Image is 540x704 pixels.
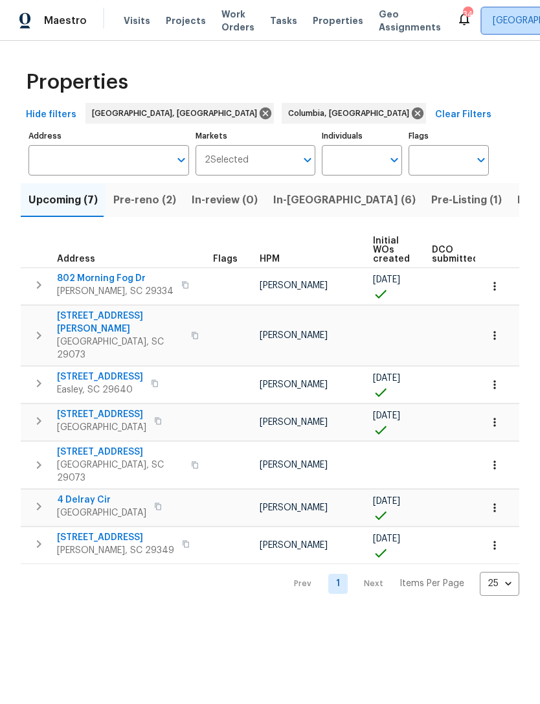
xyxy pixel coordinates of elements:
[322,132,402,140] label: Individuals
[431,191,502,209] span: Pre-Listing (1)
[298,151,317,169] button: Open
[260,380,328,389] span: [PERSON_NAME]
[57,370,143,383] span: [STREET_ADDRESS]
[57,506,146,519] span: [GEOGRAPHIC_DATA]
[57,335,183,361] span: [GEOGRAPHIC_DATA], SC 29073
[57,459,183,484] span: [GEOGRAPHIC_DATA], SC 29073
[373,497,400,506] span: [DATE]
[373,534,400,543] span: [DATE]
[85,103,274,124] div: [GEOGRAPHIC_DATA], [GEOGRAPHIC_DATA]
[373,275,400,284] span: [DATE]
[57,285,174,298] span: [PERSON_NAME], SC 29334
[273,191,416,209] span: In-[GEOGRAPHIC_DATA] (6)
[260,541,328,550] span: [PERSON_NAME]
[472,151,490,169] button: Open
[260,331,328,340] span: [PERSON_NAME]
[57,531,174,544] span: [STREET_ADDRESS]
[435,107,491,123] span: Clear Filters
[57,446,183,459] span: [STREET_ADDRESS]
[192,191,258,209] span: In-review (0)
[373,411,400,420] span: [DATE]
[172,151,190,169] button: Open
[328,574,348,594] a: Goto page 1
[270,16,297,25] span: Tasks
[282,103,426,124] div: Columbia, [GEOGRAPHIC_DATA]
[260,418,328,427] span: [PERSON_NAME]
[26,107,76,123] span: Hide filters
[26,76,128,89] span: Properties
[57,421,146,434] span: [GEOGRAPHIC_DATA]
[57,383,143,396] span: Easley, SC 29640
[57,255,95,264] span: Address
[21,103,82,127] button: Hide filters
[44,14,87,27] span: Maestro
[28,132,189,140] label: Address
[57,272,174,285] span: 802 Morning Fog Dr
[385,151,403,169] button: Open
[260,281,328,290] span: [PERSON_NAME]
[282,572,519,596] nav: Pagination Navigation
[28,191,98,209] span: Upcoming (7)
[379,8,441,34] span: Geo Assignments
[432,245,478,264] span: DCO submitted
[57,310,183,335] span: [STREET_ADDRESS][PERSON_NAME]
[260,503,328,512] span: [PERSON_NAME]
[196,132,316,140] label: Markets
[221,8,254,34] span: Work Orders
[57,408,146,421] span: [STREET_ADDRESS]
[57,494,146,506] span: 4 Delray Cir
[92,107,262,120] span: [GEOGRAPHIC_DATA], [GEOGRAPHIC_DATA]
[205,155,249,166] span: 2 Selected
[373,236,410,264] span: Initial WOs created
[260,255,280,264] span: HPM
[57,544,174,557] span: [PERSON_NAME], SC 29349
[213,255,238,264] span: Flags
[373,374,400,383] span: [DATE]
[313,14,363,27] span: Properties
[480,567,519,600] div: 25
[463,8,472,21] div: 34
[430,103,497,127] button: Clear Filters
[260,460,328,470] span: [PERSON_NAME]
[399,577,464,590] p: Items Per Page
[409,132,489,140] label: Flags
[288,107,414,120] span: Columbia, [GEOGRAPHIC_DATA]
[124,14,150,27] span: Visits
[113,191,176,209] span: Pre-reno (2)
[166,14,206,27] span: Projects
